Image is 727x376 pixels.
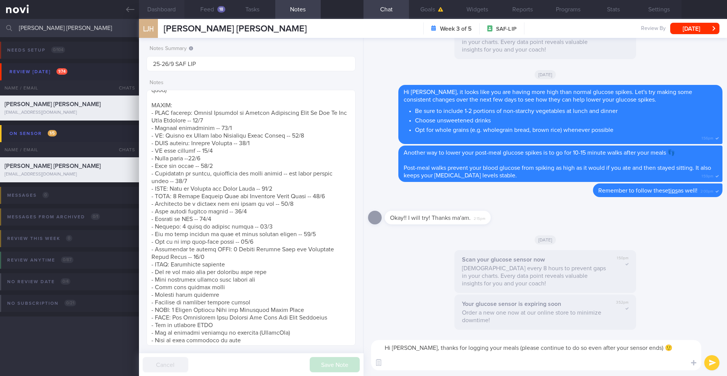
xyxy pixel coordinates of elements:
[150,80,353,86] label: Notes
[48,130,57,136] span: 1 / 5
[42,192,49,198] span: 0
[5,172,134,177] div: [EMAIL_ADDRESS][DOMAIN_NAME]
[5,110,134,116] div: [EMAIL_ADDRESS][DOMAIN_NAME]
[700,187,713,194] span: 2:00pm
[415,115,717,124] li: Choose unsweetened drinks
[150,45,353,52] label: Notes Summary
[598,188,697,194] span: Remember to follow these as well!
[66,235,72,241] span: 0
[109,80,139,96] div: Chats
[462,301,561,307] strong: Your glucose sensor is expiring soon
[5,101,101,107] span: [PERSON_NAME] [PERSON_NAME]
[5,212,102,222] div: Messages from Archived
[5,298,78,309] div: No subscription
[404,150,675,156] span: Another way to lower your post-meal glucose spikes is to go for 10-15 minute walks after your mea...
[217,6,225,13] div: 18
[616,300,629,305] span: 3:52pm
[5,233,74,244] div: Review this week
[404,165,711,179] span: Post-meal walks prevent your blood glucose from spiking as high as it would if you ate and then s...
[440,25,472,33] strong: Week 3 of 5
[415,105,717,115] li: Be sure to include 1-2 portions of non-starchy vegetables at lunch and dinner
[670,23,719,34] button: [DATE]
[668,188,678,194] a: tips
[535,235,556,244] span: [DATE]
[5,255,75,265] div: Review anytime
[462,265,606,287] p: [DEMOGRAPHIC_DATA] every 8 hours to prevent gaps in your charts. Every data point reveals valuabl...
[702,134,713,141] span: 1:56pm
[137,14,160,44] div: LJH
[462,257,545,263] strong: Scan your glucose sensor now
[61,257,73,263] span: 0 / 87
[5,277,72,287] div: No review date
[462,31,606,53] p: [DEMOGRAPHIC_DATA] every 8 hours to prevent gaps in your charts. Every data point reveals valuabl...
[641,25,666,32] span: Review By
[474,214,485,221] span: 2:15pm
[404,89,692,103] span: Hi [PERSON_NAME], it looks like you are having more high than normal glucose spikes. Let's try ma...
[617,256,629,261] span: 1:50pm
[462,309,605,324] p: Order a new one now at our online store to minimize downtime!
[109,142,139,157] div: Chats
[5,163,101,169] span: [PERSON_NAME] [PERSON_NAME]
[51,47,65,53] span: 0 / 104
[56,68,67,75] span: 1 / 74
[5,45,67,55] div: Needs setup
[415,124,717,134] li: Opt for whole grains (e.g. wholegrain bread, brown rice) whenever possible
[535,70,556,79] span: [DATE]
[8,67,69,77] div: Review [DATE]
[496,25,516,33] span: SAF-LIP
[8,128,59,139] div: On sensor
[164,24,307,33] span: [PERSON_NAME] [PERSON_NAME]
[5,190,51,201] div: Messages
[390,215,471,221] span: Okay!! I will try! Thanks ma'am.
[91,213,100,220] span: 0 / 1
[61,278,70,285] span: 0 / 4
[702,172,713,179] span: 1:59pm
[64,300,76,306] span: 0 / 21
